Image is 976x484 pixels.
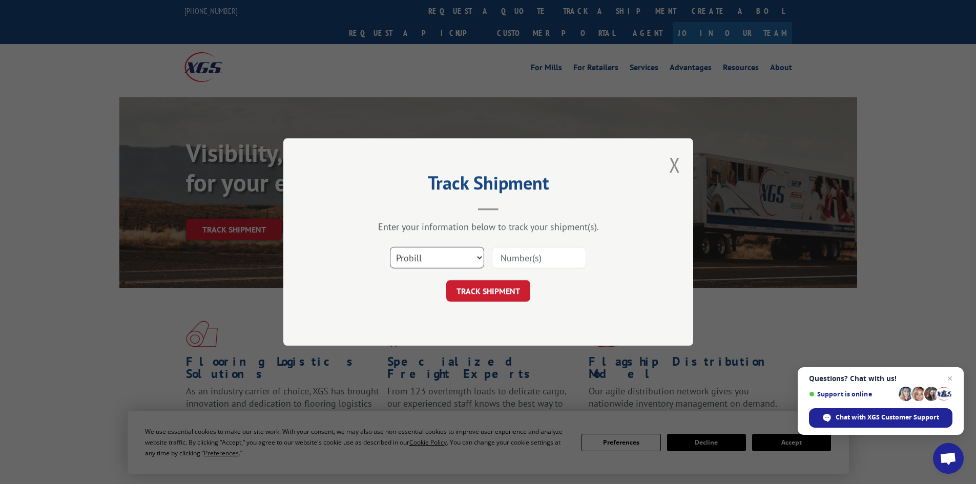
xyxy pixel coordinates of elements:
[809,408,952,428] div: Chat with XGS Customer Support
[836,413,939,422] span: Chat with XGS Customer Support
[492,247,586,268] input: Number(s)
[335,221,642,233] div: Enter your information below to track your shipment(s).
[809,374,952,383] span: Questions? Chat with us!
[335,176,642,195] h2: Track Shipment
[933,443,964,474] div: Open chat
[944,372,956,385] span: Close chat
[446,280,530,302] button: TRACK SHIPMENT
[669,151,680,178] button: Close modal
[809,390,895,398] span: Support is online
